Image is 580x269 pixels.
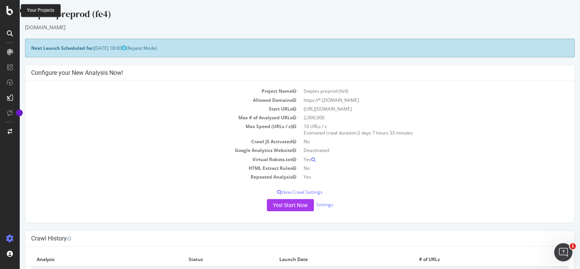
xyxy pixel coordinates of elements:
[11,69,549,77] h4: Configure your New Analysis Now!
[11,45,74,51] strong: Next Launch Scheduled for:
[280,122,549,137] td: 10 URLs / s Estimated crawl duration:
[338,130,393,136] span: 2 days 7 hours 33 minutes
[280,172,549,181] td: Yes
[74,45,106,51] span: [DATE] 18:00
[570,243,576,249] span: 1
[280,113,549,122] td: 2,000,000
[280,96,549,104] td: https://*.[DOMAIN_NAME]
[11,235,549,242] h4: Crawl History
[11,155,280,164] td: Virtual Robots.txt
[11,96,280,104] td: Allowed Domains
[11,137,280,146] td: Crawl JS Activated
[163,252,254,267] th: Status
[280,87,549,95] td: Staples preprod (fe4)
[280,104,549,113] td: [URL][DOMAIN_NAME]
[280,146,549,155] td: Deactivated
[247,199,294,211] button: Yes! Start Now
[11,252,163,267] th: Analysis
[11,189,549,195] p: View Crawl Settings
[254,252,394,267] th: Launch Date
[5,8,555,24] div: Staples preprod (fe4)
[554,243,572,261] iframe: Intercom live chat
[11,146,280,155] td: Google Analytics Website
[280,164,549,172] td: No
[280,137,549,146] td: No
[11,122,280,137] td: Max Speed (URLs / s)
[296,201,314,208] a: Settings
[5,39,555,57] div: (Repeat Mode)
[16,109,23,116] div: Tooltip anchor
[280,155,549,164] td: Yes
[11,87,280,95] td: Project Name
[394,252,497,267] th: # of URLs
[11,172,280,181] td: Repeated Analysis
[11,104,280,113] td: Start URLs
[11,164,280,172] td: HTML Extract Rules
[27,7,54,14] div: Your Projects
[11,113,280,122] td: Max # of Analysed URLs
[5,24,555,31] div: [DOMAIN_NAME]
